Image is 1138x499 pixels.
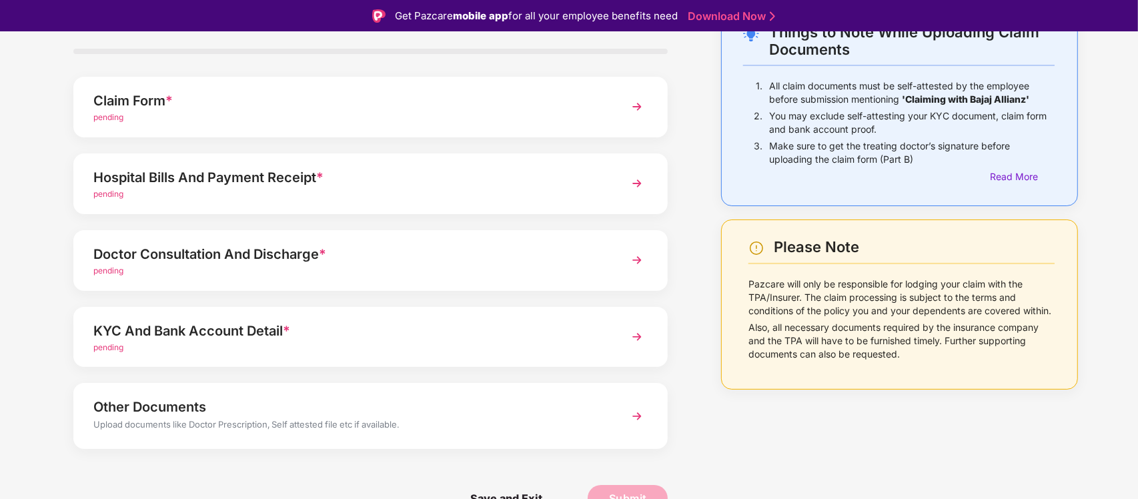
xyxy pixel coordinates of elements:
div: Get Pazcare for all your employee benefits need [395,8,678,24]
span: pending [93,342,123,352]
p: 3. [754,139,762,166]
p: Pazcare will only be responsible for lodging your claim with the TPA/Insurer. The claim processin... [748,278,1055,318]
div: Please Note [774,238,1055,256]
div: Other Documents [93,396,602,418]
div: KYC And Bank Account Detail [93,320,602,342]
p: Make sure to get the treating doctor’s signature before uploading the claim form (Part B) [769,139,1055,166]
img: svg+xml;base64,PHN2ZyBpZD0iTmV4dCIgeG1sbnM9Imh0dHA6Ly93d3cudzMub3JnLzIwMDAvc3ZnIiB3aWR0aD0iMzYiIG... [625,95,649,119]
div: Hospital Bills And Payment Receipt [93,167,602,188]
p: All claim documents must be self-attested by the employee before submission mentioning [769,79,1055,106]
img: svg+xml;base64,PHN2ZyBpZD0iTmV4dCIgeG1sbnM9Imh0dHA6Ly93d3cudzMub3JnLzIwMDAvc3ZnIiB3aWR0aD0iMzYiIG... [625,404,649,428]
a: Download Now [688,9,771,23]
img: Logo [372,9,386,23]
div: Claim Form [93,90,602,111]
span: pending [93,266,123,276]
img: svg+xml;base64,PHN2ZyBpZD0iTmV4dCIgeG1sbnM9Imh0dHA6Ly93d3cudzMub3JnLzIwMDAvc3ZnIiB3aWR0aD0iMzYiIG... [625,248,649,272]
div: Read More [990,169,1055,184]
img: svg+xml;base64,PHN2ZyBpZD0iTmV4dCIgeG1sbnM9Imh0dHA6Ly93d3cudzMub3JnLzIwMDAvc3ZnIiB3aWR0aD0iMzYiIG... [625,325,649,349]
div: Doctor Consultation And Discharge [93,243,602,265]
span: pending [93,112,123,122]
span: pending [93,189,123,199]
b: 'Claiming with Bajaj Allianz' [902,93,1029,105]
p: 1. [756,79,762,106]
strong: mobile app [453,9,508,22]
p: 2. [754,109,762,136]
img: svg+xml;base64,PHN2ZyB4bWxucz0iaHR0cDovL3d3dy53My5vcmcvMjAwMC9zdmciIHdpZHRoPSIyNC4wOTMiIGhlaWdodD... [743,25,759,41]
img: Stroke [770,9,775,23]
div: Upload documents like Doctor Prescription, Self attested file etc if available. [93,418,602,435]
img: svg+xml;base64,PHN2ZyBpZD0iV2FybmluZ18tXzI0eDI0IiBkYXRhLW5hbWU9Ildhcm5pbmcgLSAyNHgyNCIgeG1sbnM9Im... [748,240,764,256]
p: You may exclude self-attesting your KYC document, claim form and bank account proof. [769,109,1055,136]
div: Things to Note While Uploading Claim Documents [769,23,1055,58]
p: Also, all necessary documents required by the insurance company and the TPA will have to be furni... [748,321,1055,361]
img: svg+xml;base64,PHN2ZyBpZD0iTmV4dCIgeG1sbnM9Imh0dHA6Ly93d3cudzMub3JnLzIwMDAvc3ZnIiB3aWR0aD0iMzYiIG... [625,171,649,195]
